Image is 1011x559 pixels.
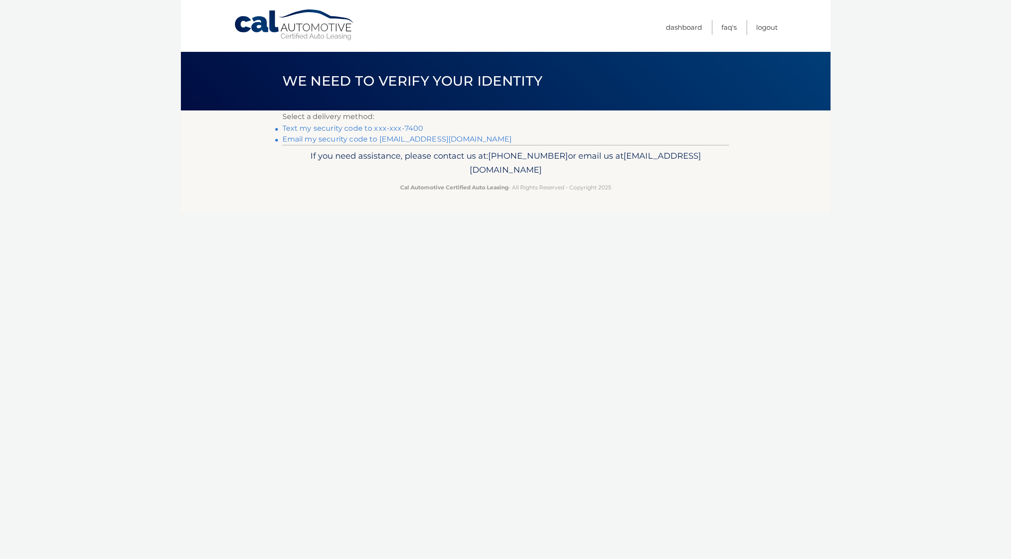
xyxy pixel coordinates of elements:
a: FAQ's [721,20,737,35]
a: Dashboard [666,20,702,35]
p: - All Rights Reserved - Copyright 2025 [288,183,723,192]
a: Cal Automotive [234,9,355,41]
strong: Cal Automotive Certified Auto Leasing [400,184,508,191]
p: Select a delivery method: [282,110,729,123]
span: [PHONE_NUMBER] [488,151,568,161]
p: If you need assistance, please contact us at: or email us at [288,149,723,178]
span: We need to verify your identity [282,73,543,89]
a: Text my security code to xxx-xxx-7400 [282,124,424,133]
a: Logout [756,20,778,35]
a: Email my security code to [EMAIL_ADDRESS][DOMAIN_NAME] [282,135,512,143]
